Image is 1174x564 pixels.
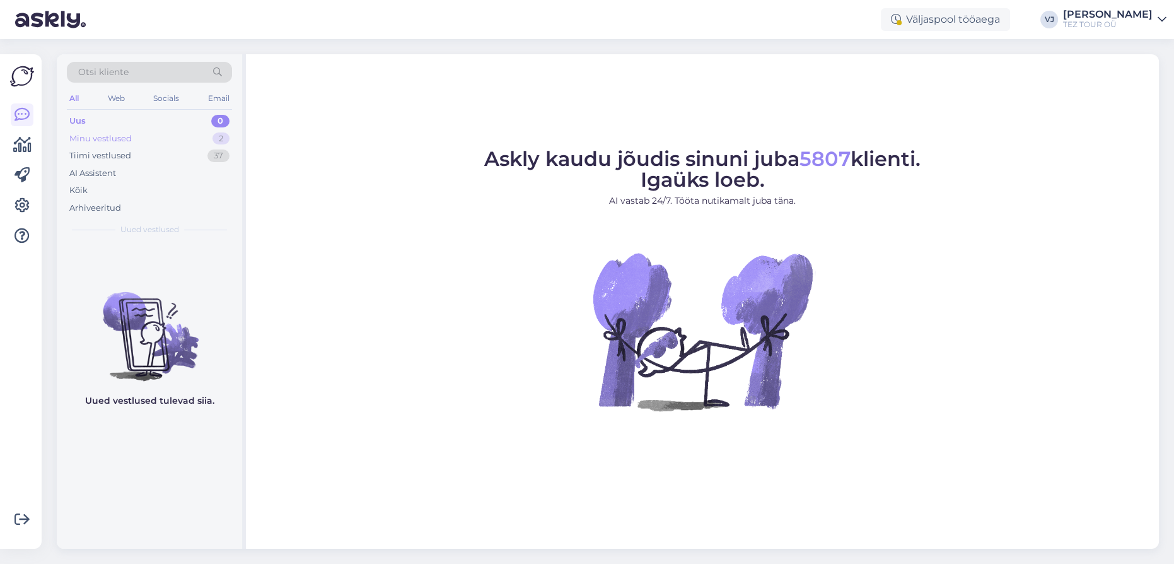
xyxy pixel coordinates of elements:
[78,66,129,79] span: Otsi kliente
[206,90,232,107] div: Email
[85,394,214,408] p: Uued vestlused tulevad siia.
[151,90,182,107] div: Socials
[120,224,179,235] span: Uued vestlused
[589,218,816,445] img: No Chat active
[69,167,116,180] div: AI Assistent
[10,64,34,88] img: Askly Logo
[67,90,81,107] div: All
[207,150,230,162] div: 37
[69,115,86,127] div: Uus
[1063,9,1166,30] a: [PERSON_NAME]TEZ TOUR OÜ
[484,194,921,208] p: AI vastab 24/7. Tööta nutikamalt juba täna.
[105,90,127,107] div: Web
[484,146,921,192] span: Askly kaudu jõudis sinuni juba klienti. Igaüks loeb.
[211,115,230,127] div: 0
[1063,20,1153,30] div: TEZ TOUR OÜ
[69,184,88,197] div: Kõik
[69,150,131,162] div: Tiimi vestlused
[881,8,1010,31] div: Väljaspool tööaega
[57,269,242,383] img: No chats
[799,146,851,171] span: 5807
[69,202,121,214] div: Arhiveeritud
[1063,9,1153,20] div: [PERSON_NAME]
[212,132,230,145] div: 2
[69,132,132,145] div: Minu vestlused
[1040,11,1058,28] div: VJ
